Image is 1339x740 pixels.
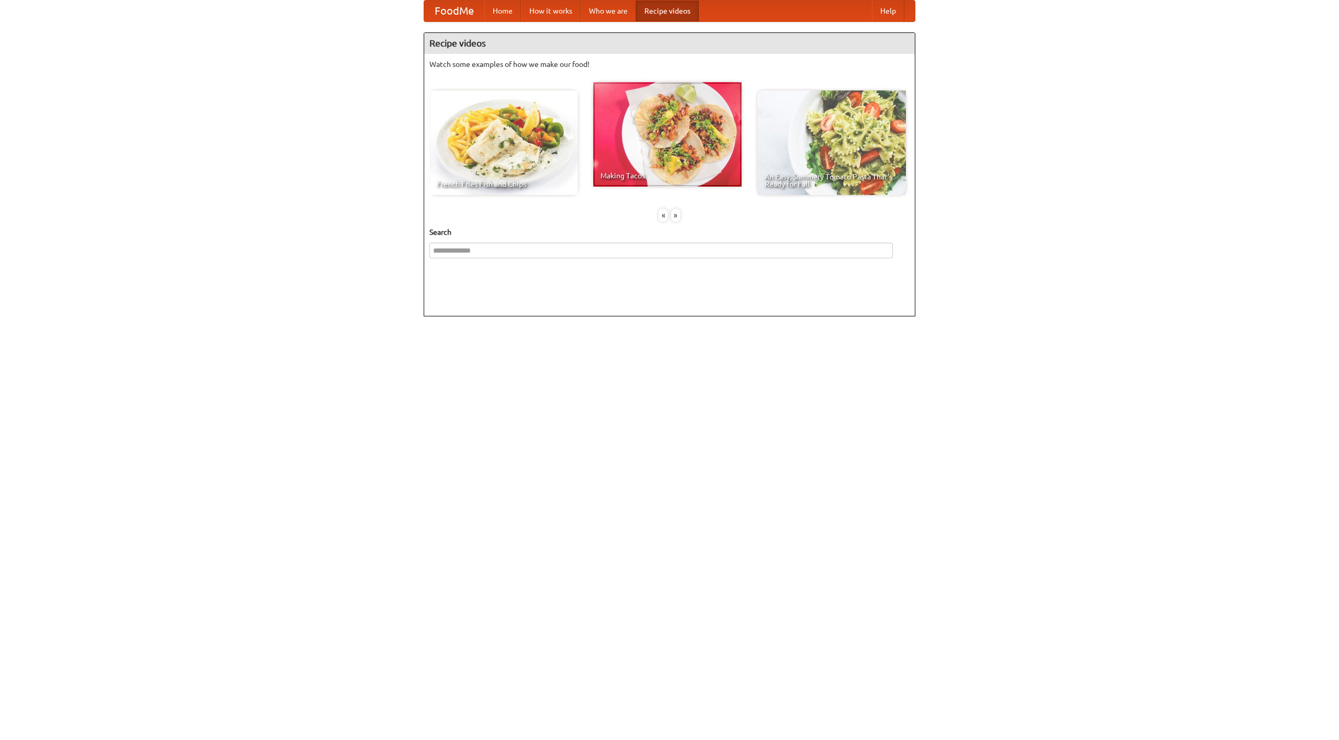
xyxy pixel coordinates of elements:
[593,82,742,187] a: Making Tacos
[429,227,910,237] h5: Search
[872,1,904,21] a: Help
[600,172,734,179] span: Making Tacos
[424,1,484,21] a: FoodMe
[765,173,899,188] span: An Easy, Summery Tomato Pasta That's Ready for Fall
[424,33,915,54] h4: Recipe videos
[581,1,636,21] a: Who we are
[671,209,680,222] div: »
[636,1,699,21] a: Recipe videos
[429,59,910,70] p: Watch some examples of how we make our food!
[659,209,668,222] div: «
[484,1,521,21] a: Home
[521,1,581,21] a: How it works
[757,90,906,195] a: An Easy, Summery Tomato Pasta That's Ready for Fall
[437,180,571,188] span: French Fries Fish and Chips
[429,90,578,195] a: French Fries Fish and Chips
